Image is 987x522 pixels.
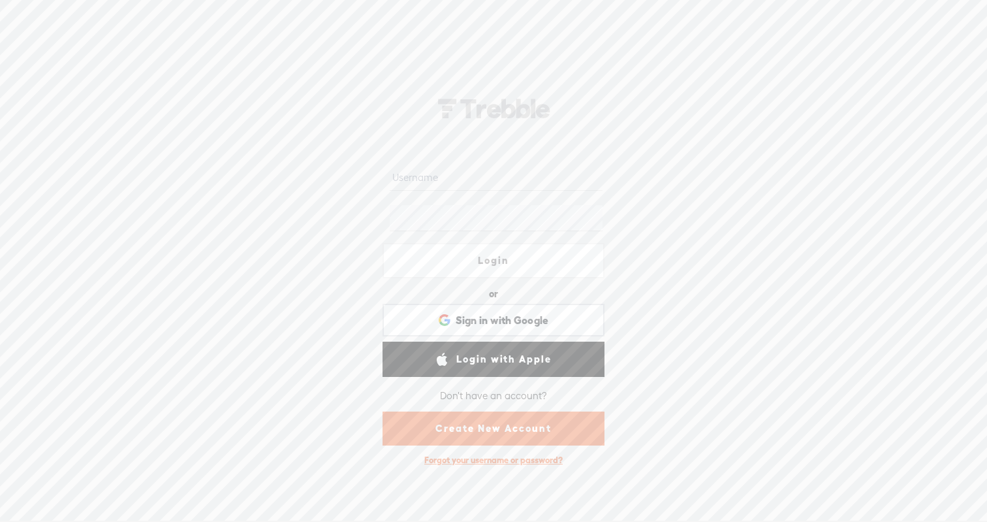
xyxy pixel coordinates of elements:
[456,314,549,327] span: Sign in with Google
[383,342,604,377] a: Login with Apple
[383,304,604,336] div: Sign in with Google
[383,243,604,278] a: Login
[390,165,602,191] input: Username
[489,284,498,304] div: or
[418,448,569,472] div: Forgot your username or password?
[440,382,547,409] div: Don't have an account?
[383,412,604,446] a: Create New Account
